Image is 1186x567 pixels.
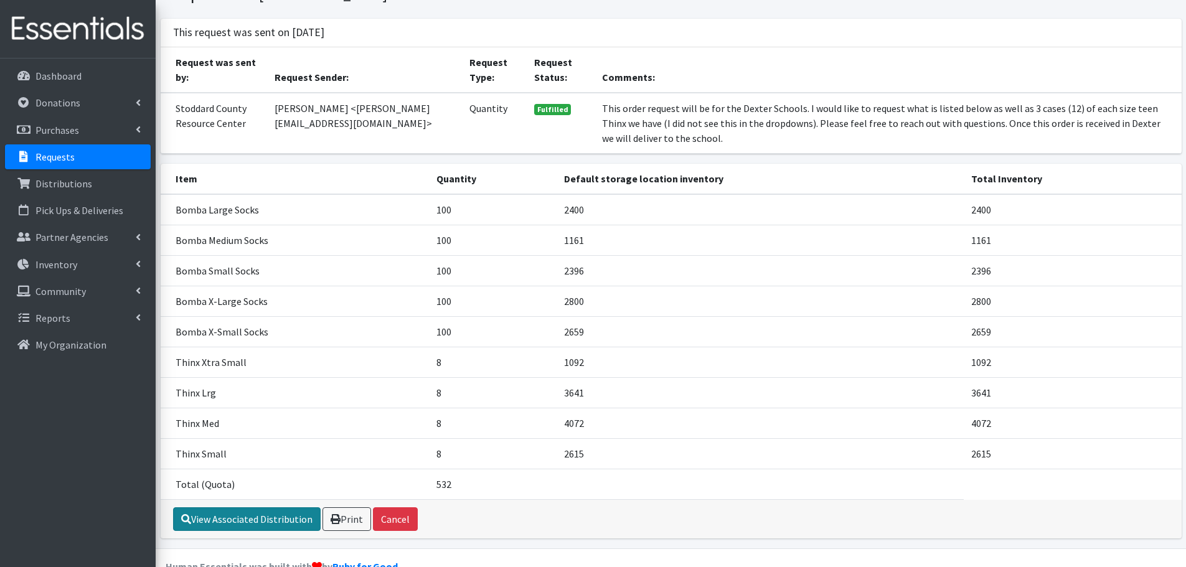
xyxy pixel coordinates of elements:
th: Item [161,164,430,194]
button: Cancel [373,507,418,531]
p: Reports [35,312,70,324]
th: Request Status: [527,47,595,93]
th: Quantity [429,164,557,194]
a: My Organization [5,332,151,357]
td: 3641 [964,377,1182,408]
p: Purchases [35,124,79,136]
td: 2615 [557,438,963,469]
td: Bomba Medium Socks [161,225,430,255]
td: 100 [429,316,557,347]
td: Bomba Small Socks [161,255,430,286]
td: Bomba X-Small Socks [161,316,430,347]
p: Inventory [35,258,77,271]
span: Fulfilled [534,104,572,115]
a: Donations [5,90,151,115]
td: 2659 [557,316,963,347]
th: Comments: [595,47,1182,93]
a: Purchases [5,118,151,143]
th: Total Inventory [964,164,1182,194]
td: Bomba Large Socks [161,194,430,225]
a: Reports [5,306,151,330]
td: Bomba X-Large Socks [161,286,430,316]
td: 1092 [557,347,963,377]
a: Print [322,507,371,531]
td: 1161 [964,225,1182,255]
p: Dashboard [35,70,82,82]
td: 1161 [557,225,963,255]
a: Dashboard [5,63,151,88]
td: [PERSON_NAME] <[PERSON_NAME][EMAIL_ADDRESS][DOMAIN_NAME]> [267,93,463,154]
td: 532 [429,469,557,499]
th: Request Sender: [267,47,463,93]
td: 8 [429,438,557,469]
td: 2396 [557,255,963,286]
th: Request was sent by: [161,47,267,93]
td: Quantity [462,93,527,154]
td: 2800 [557,286,963,316]
td: 3641 [557,377,963,408]
td: 1092 [964,347,1182,377]
td: 2396 [964,255,1182,286]
a: Community [5,279,151,304]
td: Stoddard County Resource Center [161,93,267,154]
p: My Organization [35,339,106,351]
td: 2400 [964,194,1182,225]
img: HumanEssentials [5,8,151,50]
td: Thinx Med [161,408,430,438]
p: Distributions [35,177,92,190]
td: This order request will be for the Dexter Schools. I would like to request what is listed below a... [595,93,1182,154]
td: 8 [429,347,557,377]
p: Partner Agencies [35,231,108,243]
th: Request Type: [462,47,527,93]
td: 2800 [964,286,1182,316]
td: 100 [429,255,557,286]
p: Requests [35,151,75,163]
p: Donations [35,96,80,109]
td: 4072 [964,408,1182,438]
a: Inventory [5,252,151,277]
h3: This request was sent on [DATE] [173,26,324,39]
td: Total (Quota) [161,469,430,499]
td: 100 [429,225,557,255]
td: 100 [429,286,557,316]
td: 2659 [964,316,1182,347]
th: Default storage location inventory [557,164,963,194]
p: Pick Ups & Deliveries [35,204,123,217]
td: Thinx Xtra Small [161,347,430,377]
a: Pick Ups & Deliveries [5,198,151,223]
td: 100 [429,194,557,225]
td: 8 [429,377,557,408]
td: Thinx Small [161,438,430,469]
td: 4072 [557,408,963,438]
a: View Associated Distribution [173,507,321,531]
td: 8 [429,408,557,438]
td: Thinx Lrg [161,377,430,408]
td: 2400 [557,194,963,225]
a: Distributions [5,171,151,196]
td: 2615 [964,438,1182,469]
a: Partner Agencies [5,225,151,250]
p: Community [35,285,86,298]
a: Requests [5,144,151,169]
